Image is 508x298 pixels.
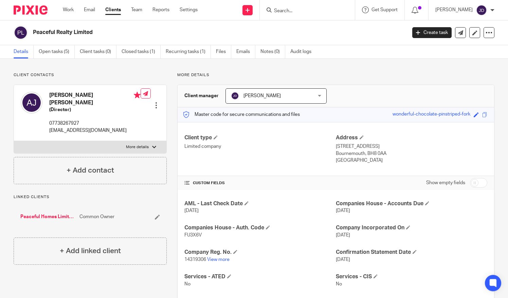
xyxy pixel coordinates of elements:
[336,134,487,141] h4: Address
[336,224,487,231] h4: Company Incorporated On
[184,134,336,141] h4: Client type
[166,45,211,58] a: Recurring tasks (1)
[79,213,114,220] span: Common Owner
[49,92,141,106] h4: [PERSON_NAME] [PERSON_NAME]
[184,273,336,280] h4: Services - ATED
[184,200,336,207] h4: AML - Last Check Date
[20,213,76,220] a: Peaceful Homes Limited - [PERSON_NAME]
[184,143,336,150] p: Limited company
[177,72,494,78] p: More details
[336,157,487,164] p: [GEOGRAPHIC_DATA]
[39,45,75,58] a: Open tasks (5)
[435,6,473,13] p: [PERSON_NAME]
[49,106,141,113] h5: (Director)
[207,257,230,262] a: View more
[33,29,328,36] h2: Peaceful Realty Limited
[476,5,487,16] img: svg%3E
[336,249,487,256] h4: Confirmation Statement Date
[49,127,141,134] p: [EMAIL_ADDRESS][DOMAIN_NAME]
[336,233,350,238] span: [DATE]
[183,111,300,118] p: Master code for secure communications and files
[80,45,116,58] a: Client tasks (0)
[14,25,28,40] img: svg%3E
[336,208,350,213] span: [DATE]
[105,6,121,13] a: Clients
[216,45,231,58] a: Files
[131,6,142,13] a: Team
[14,194,167,200] p: Linked clients
[273,8,334,14] input: Search
[393,111,470,119] div: wonderful-chocolate-pinstriped-fork
[122,45,161,58] a: Closed tasks (1)
[14,5,48,15] img: Pixie
[290,45,316,58] a: Audit logs
[231,92,239,100] img: svg%3E
[21,92,42,113] img: svg%3E
[336,200,487,207] h4: Companies House - Accounts Due
[84,6,95,13] a: Email
[243,93,281,98] span: [PERSON_NAME]
[412,27,452,38] a: Create task
[126,144,149,150] p: More details
[184,180,336,186] h4: CUSTOM FIELDS
[236,45,255,58] a: Emails
[426,179,465,186] label: Show empty fields
[63,6,74,13] a: Work
[184,208,199,213] span: [DATE]
[180,6,198,13] a: Settings
[152,6,169,13] a: Reports
[336,257,350,262] span: [DATE]
[134,92,141,99] i: Primary
[184,257,206,262] span: 14319306
[336,282,342,286] span: No
[336,143,487,150] p: [STREET_ADDRESS]
[184,233,202,238] span: FU3X6V
[336,150,487,157] p: Bournemouth, BH8 0AA
[184,282,190,286] span: No
[336,273,487,280] h4: Services - CIS
[371,7,398,12] span: Get Support
[184,249,336,256] h4: Company Reg. No.
[67,165,114,176] h4: + Add contact
[49,120,141,127] p: 07738267927
[260,45,285,58] a: Notes (0)
[14,72,167,78] p: Client contacts
[60,246,121,256] h4: + Add linked client
[14,45,34,58] a: Details
[184,224,336,231] h4: Companies House - Auth. Code
[184,92,219,99] h3: Client manager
